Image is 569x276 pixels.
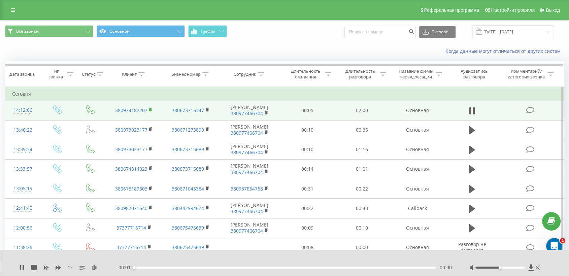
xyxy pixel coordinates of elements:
[546,238,562,254] iframe: Intercom live chat
[116,225,146,231] a: 37377716714
[12,104,33,117] div: 14:12:06
[12,202,33,215] div: 12:41:40
[117,264,134,271] span: - 00:01
[389,159,446,179] td: Основная
[389,238,446,257] td: Основная
[219,101,280,120] td: [PERSON_NAME]
[389,120,446,140] td: Основная
[398,68,434,80] div: Название схемы переадресации
[219,159,280,179] td: [PERSON_NAME]
[453,68,496,80] div: Аудиозапись разговора
[12,163,33,176] div: 13:33:57
[458,241,486,253] span: Разговор не состоялся
[231,228,263,234] a: 380977466704
[499,266,501,269] div: Accessibility label
[219,140,280,159] td: [PERSON_NAME]
[219,218,280,238] td: [PERSON_NAME]
[231,169,263,175] a: 380977466704
[172,185,204,192] a: 380671043384
[12,241,33,254] div: 11:38:26
[172,244,204,250] a: 380675475639
[288,68,324,80] div: Длительность ожидания
[122,71,137,77] div: Клиент
[188,25,227,37] button: График
[171,71,201,77] div: Бизнес номер
[133,266,135,269] div: Accessibility label
[172,107,204,113] a: 380673715347
[172,146,204,152] a: 380673715689
[219,120,280,140] td: [PERSON_NAME]
[46,68,66,80] div: Тип звонка
[389,101,446,120] td: Основная
[335,238,389,257] td: 00:00
[335,140,389,159] td: 01:16
[172,166,204,172] a: 380673715689
[201,29,215,34] span: График
[5,87,564,101] td: Сегодня
[389,218,446,238] td: Основная
[389,179,446,199] td: Основная
[16,29,39,34] span: Все звонки
[12,182,33,195] div: 13:05:19
[506,68,546,80] div: Комментарий/категория звонка
[342,68,378,80] div: Длительность разговора
[115,166,147,172] a: 380674314023
[231,185,263,192] a: 380937834758
[234,71,256,77] div: Сотрудник
[172,127,204,133] a: 380671273899
[231,149,263,156] a: 380977466704
[12,221,33,235] div: 12:00:56
[335,179,389,199] td: 00:22
[419,26,456,38] button: Экспорт
[97,25,185,37] button: Основной
[115,205,147,211] a: 380987071640
[12,143,33,156] div: 13:39:34
[12,124,33,137] div: 13:46:22
[9,71,35,77] div: Дата звонка
[280,101,335,120] td: 00:05
[116,244,146,250] a: 37377716714
[172,225,204,231] a: 380675475639
[280,140,335,159] td: 00:10
[335,101,389,120] td: 02:00
[172,205,204,211] a: 380442994674
[115,127,147,133] a: 380973023177
[445,48,564,54] a: Когда данные могут отличаться от других систем
[82,71,95,77] div: Статус
[335,218,389,238] td: 00:10
[335,120,389,140] td: 00:36
[491,7,535,13] span: Настройки профиля
[280,199,335,218] td: 00:22
[440,264,452,271] span: 00:00
[335,159,389,179] td: 01:01
[115,146,147,152] a: 380973023177
[280,218,335,238] td: 00:09
[389,199,446,218] td: Callback
[389,140,446,159] td: Основная
[115,107,147,113] a: 380974187207
[219,199,280,218] td: [PERSON_NAME]
[280,159,335,179] td: 00:14
[231,208,263,214] a: 380977466704
[344,26,416,38] input: Поиск по номеру
[335,199,389,218] td: 00:43
[280,238,335,257] td: 00:08
[560,238,565,243] span: 1
[231,130,263,136] a: 380977466704
[280,120,335,140] td: 00:10
[115,185,147,192] a: 380673189303
[280,179,335,199] td: 00:31
[68,264,73,271] span: 1 x
[231,110,263,116] a: 380977466704
[5,25,93,37] button: Все звонки
[546,7,560,13] span: Выход
[424,7,479,13] span: Реферальная программа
